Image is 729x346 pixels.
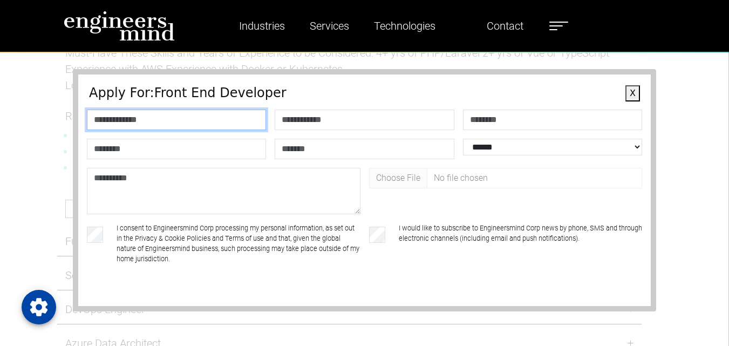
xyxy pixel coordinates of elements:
a: Contact [482,13,528,38]
img: logo [64,11,175,41]
a: Industries [235,13,289,38]
iframe: reCAPTCHA [89,291,253,334]
a: Technologies [370,13,440,38]
h4: Apply For: Front End Developer [89,85,640,101]
label: I would like to subscribe to Engineersmind Corp news by phone, SMS and through electronic channel... [399,223,642,264]
button: X [625,85,640,101]
a: Services [305,13,353,38]
label: I consent to Engineersmind Corp processing my personal information, as set out in the Privacy & C... [117,223,360,264]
